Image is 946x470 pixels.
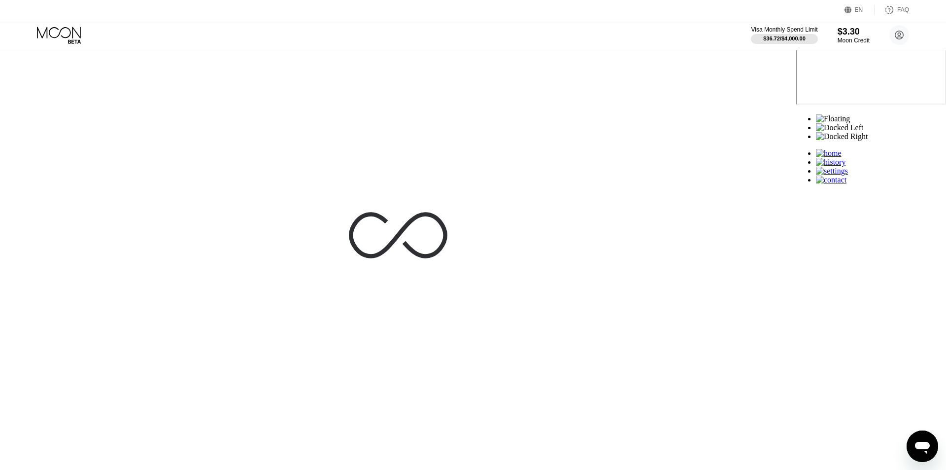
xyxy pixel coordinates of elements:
[816,167,848,176] img: Settings
[816,149,842,158] img: Home
[838,37,870,44] div: Moon Credit
[838,27,870,37] div: $3.30
[816,176,846,184] img: Contact
[875,5,909,15] div: FAQ
[845,5,875,15] div: EN
[855,6,863,13] div: EN
[763,36,806,41] div: $36.72 / $4,000.00
[816,158,845,167] img: History
[751,26,817,33] div: Visa Monthly Spend Limit
[816,132,868,141] img: Docked Right
[816,123,863,132] img: Docked Left
[897,6,909,13] div: FAQ
[751,26,817,44] div: Visa Monthly Spend Limit$36.72/$4,000.00
[907,431,938,462] iframe: Button to launch messaging window
[838,27,870,44] div: $3.30Moon Credit
[816,114,850,123] img: Floating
